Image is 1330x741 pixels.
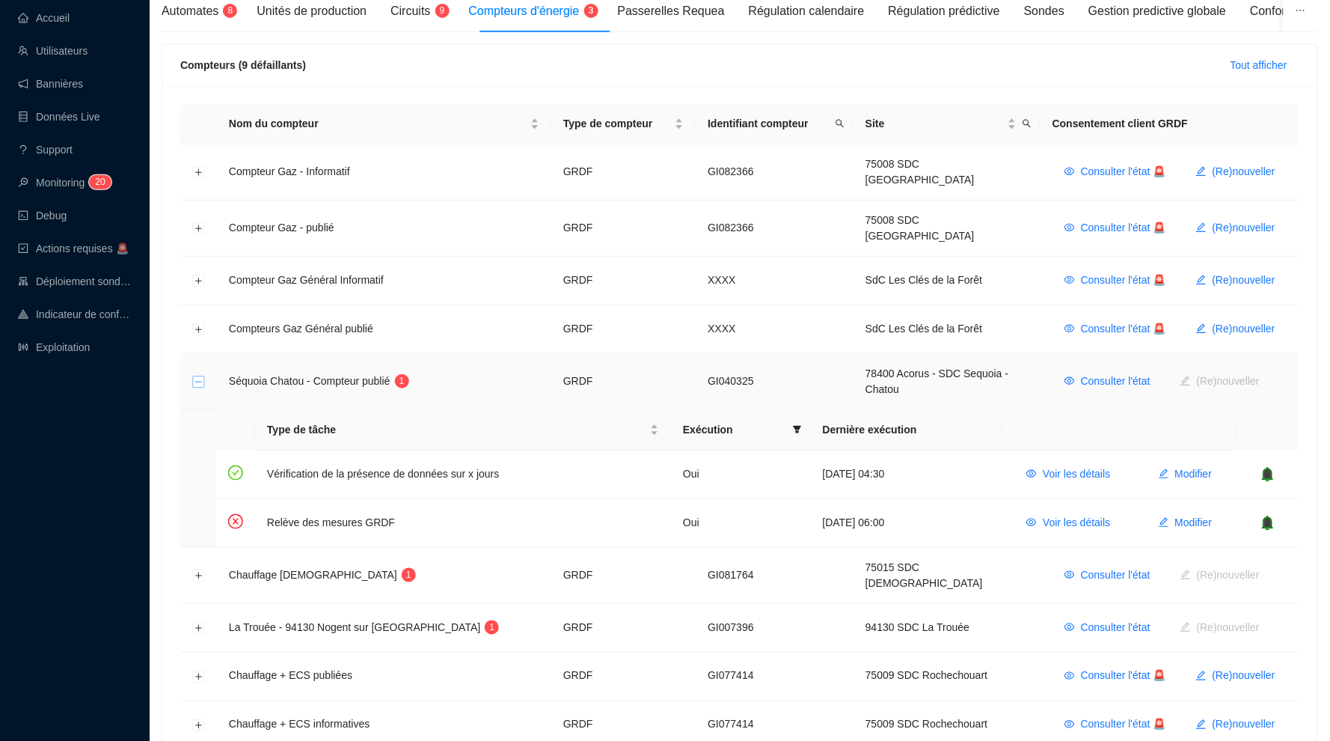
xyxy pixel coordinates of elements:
[1184,713,1287,737] button: (Re)nouveller
[1184,216,1287,240] button: (Re)nouveller
[551,257,696,305] td: GRDF
[36,243,129,254] span: Actions requises 🚨
[1196,166,1207,177] span: edit
[1213,321,1275,337] span: (Re)nouveller
[1041,104,1299,144] th: Consentement client GRDF
[696,144,854,201] td: GI082366
[865,158,975,186] span: 75008 SDC [GEOGRAPHIC_DATA]
[1296,5,1306,16] span: ellipsis
[229,116,527,132] span: Nom du compteur
[18,308,132,320] a: heat-mapIndicateur de confort
[1052,317,1178,341] button: Consulter l'état 🚨
[696,653,854,701] td: GI077414
[551,604,696,653] td: GRDF
[865,214,975,242] span: 75008 SDC [GEOGRAPHIC_DATA]
[708,116,830,132] span: Identifiant compteur
[1196,222,1207,233] span: edit
[1064,275,1075,285] span: eye
[229,670,352,682] span: Chauffage + ECS publiées
[1231,58,1287,73] span: Tout afficher
[1052,564,1162,588] button: Consulter l'état
[683,516,699,528] span: Oui
[193,167,205,179] button: Développer la ligne
[193,671,205,683] button: Développer la ligne
[836,119,845,128] span: search
[1052,665,1178,689] button: Consulter l'état 🚨
[1023,119,1032,128] span: search
[563,116,672,132] span: Type de compteur
[551,354,696,410] td: GRDF
[1196,671,1207,681] span: edit
[1175,515,1213,531] span: Modifier
[435,4,450,18] sup: 9
[193,623,205,635] button: Développer la ligne
[267,422,647,438] span: Type de tâche
[551,144,696,201] td: GRDF
[1081,321,1166,337] span: Consulter l'état 🚨
[584,4,598,18] sup: 3
[229,375,390,387] span: Séquoia Chatou - Compteur publié
[229,569,397,581] span: Chauffage [DEMOGRAPHIC_DATA]
[1081,717,1166,733] span: Consulter l'état 🚨
[1081,567,1150,583] span: Consulter l'état
[1196,275,1207,285] span: edit
[551,653,696,701] td: GRDF
[1024,2,1064,20] div: Sondes
[865,670,987,682] span: 75009 SDC Rochechouart
[1168,564,1272,588] button: (Re)nouveller
[18,210,67,222] a: codeDebug
[18,111,100,123] a: databaseDonnées Live
[1219,53,1299,77] button: Tout afficher
[406,570,411,580] span: 1
[865,719,987,731] span: 75009 SDC Rochechouart
[229,323,373,335] span: Compteurs Gaz Général publié
[1147,463,1225,487] button: Modifier
[1020,113,1035,135] span: search
[618,4,725,17] span: Passerelles Requea
[696,257,854,305] td: XXXX
[1196,323,1207,334] span: edit
[1213,717,1275,733] span: (Re)nouveller
[1184,269,1287,293] button: (Re)nouveller
[1043,466,1110,482] span: Voir les détails
[1081,620,1150,635] span: Consulter l'état
[217,104,551,144] th: Nom du compteur
[1168,616,1272,640] button: (Re)nouveller
[1250,2,1289,20] div: Confort
[790,419,805,441] span: filter
[402,568,416,582] sup: 1
[1043,515,1110,531] span: Voir les détails
[551,201,696,257] td: GRDF
[1052,370,1162,394] button: Consulter l'état
[490,622,495,632] span: 1
[749,2,865,20] div: Régulation calendaire
[229,222,334,234] span: Compteur Gaz - publié
[193,275,205,287] button: Développer la ligne
[1064,376,1075,386] span: eye
[440,5,445,16] span: 9
[228,5,233,16] span: 8
[1159,469,1169,479] span: edit
[193,720,205,732] button: Développer la ligne
[889,2,1000,20] div: Régulation prédictive
[1260,467,1275,482] span: bell
[1014,463,1122,487] button: Voir les détails
[811,410,1003,451] th: Dernière exécution
[1147,511,1225,535] button: Modifier
[683,468,699,480] span: Oui
[1081,220,1166,236] span: Consulter l'état 🚨
[551,305,696,354] td: GRDF
[865,116,1005,132] span: Site
[193,570,205,582] button: Développer la ligne
[255,410,671,451] th: Type de tâche
[696,548,854,604] td: GI081764
[696,604,854,653] td: GI007396
[469,4,580,17] span: Compteurs d'énergie
[1064,166,1075,177] span: eye
[551,104,696,144] th: Type de compteur
[551,548,696,604] td: GRDF
[1026,517,1037,528] span: eye
[865,368,1008,395] span: 78400 Acorus - SDC Sequoia - Chatou
[229,274,384,286] span: Compteur Gaz Général Informatif
[399,376,405,386] span: 1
